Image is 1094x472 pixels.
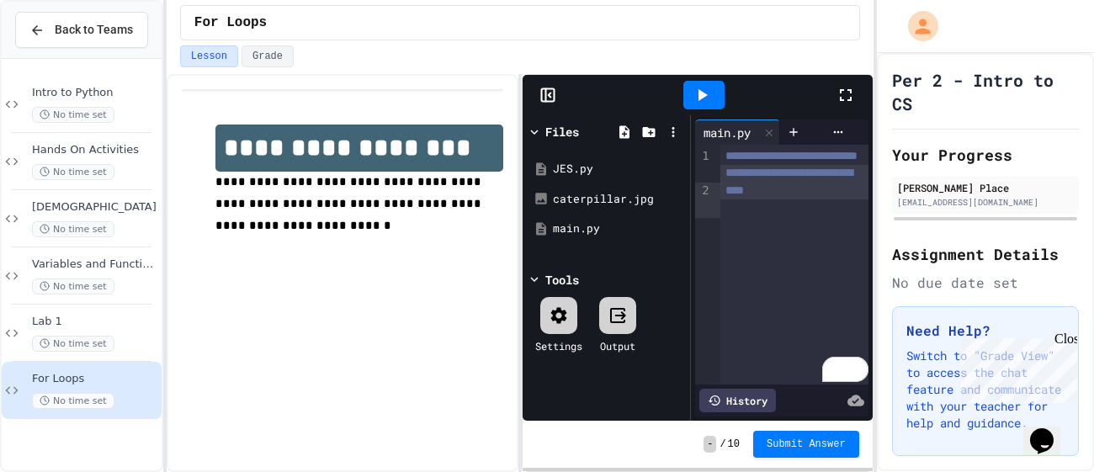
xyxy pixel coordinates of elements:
[194,13,267,33] span: For Loops
[704,436,716,453] span: -
[695,119,780,145] div: main.py
[32,143,158,157] span: Hands On Activities
[32,315,158,329] span: Lab 1
[32,336,114,352] span: No time set
[897,180,1074,195] div: [PERSON_NAME] Place
[695,148,712,183] div: 1
[728,438,740,451] span: 10
[32,86,158,100] span: Intro to Python
[695,183,712,217] div: 2
[242,45,294,67] button: Grade
[15,12,148,48] button: Back to Teams
[553,161,684,178] div: JES.py
[55,21,133,39] span: Back to Teams
[535,338,582,353] div: Settings
[600,338,635,353] div: Output
[890,7,943,45] div: My Account
[767,438,846,451] span: Submit Answer
[906,347,1065,432] p: Switch to "Grade View" to access the chat feature and communicate with your teacher for help and ...
[32,372,158,386] span: For Loops
[892,143,1079,167] h2: Your Progress
[906,321,1065,341] h3: Need Help?
[32,278,114,294] span: No time set
[32,393,114,409] span: No time set
[892,242,1079,266] h2: Assignment Details
[1023,405,1077,455] iframe: chat widget
[180,45,238,67] button: Lesson
[892,273,1079,293] div: No due date set
[954,331,1077,403] iframe: chat widget
[720,145,868,384] div: To enrich screen reader interactions, please activate Accessibility in Grammarly extension settings
[7,7,116,107] div: Chat with us now!Close
[545,271,579,289] div: Tools
[892,68,1079,115] h1: Per 2 - Intro to CS
[753,431,859,458] button: Submit Answer
[545,123,579,141] div: Files
[32,164,114,180] span: No time set
[32,200,158,215] span: [DEMOGRAPHIC_DATA]
[897,196,1074,209] div: [EMAIL_ADDRESS][DOMAIN_NAME]
[32,257,158,272] span: Variables and Functions
[699,389,776,412] div: History
[553,191,684,208] div: caterpillar.jpg
[720,438,725,451] span: /
[32,107,114,123] span: No time set
[553,220,684,237] div: main.py
[695,124,759,141] div: main.py
[32,221,114,237] span: No time set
